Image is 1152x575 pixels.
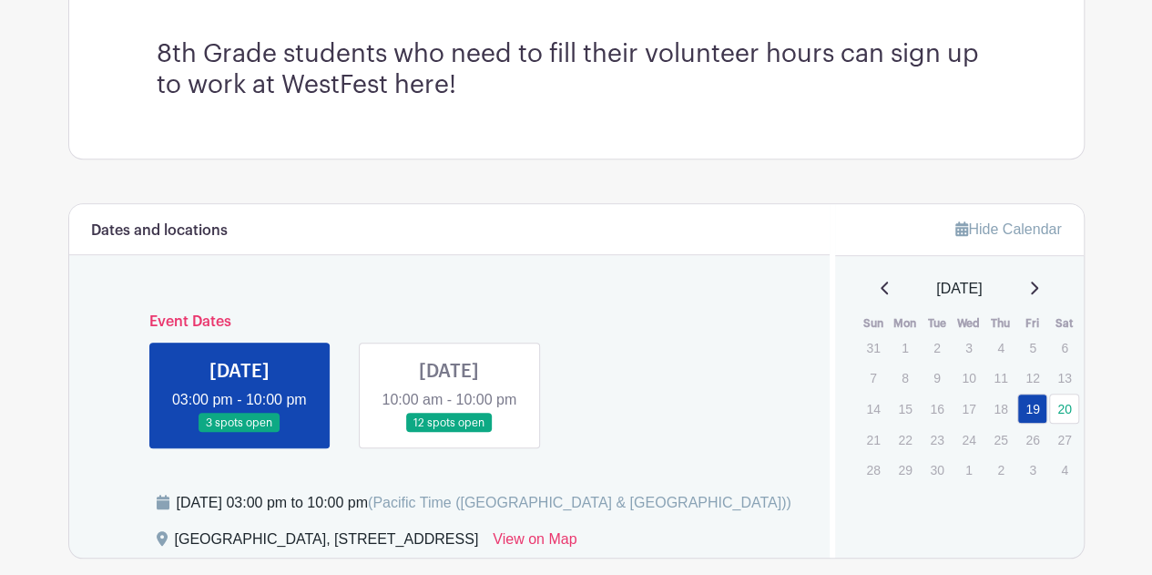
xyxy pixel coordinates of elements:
[890,426,920,454] p: 22
[953,395,984,423] p: 17
[157,39,996,100] h3: 8th Grade students who need to fill their volunteer hours can sign up to work at WestFest here!
[953,456,984,484] p: 1
[858,395,888,423] p: 14
[922,456,952,484] p: 30
[858,334,888,362] p: 31
[1016,314,1048,333] th: Fri
[985,426,1015,454] p: 25
[984,314,1016,333] th: Thu
[953,314,984,333] th: Wed
[91,222,228,240] h6: Dates and locations
[953,334,984,362] p: 3
[1049,364,1079,392] p: 13
[985,456,1015,484] p: 2
[921,314,953,333] th: Tue
[922,426,952,454] p: 23
[857,314,889,333] th: Sun
[175,529,479,558] div: [GEOGRAPHIC_DATA], [STREET_ADDRESS]
[890,395,920,423] p: 15
[858,456,888,484] p: 28
[858,364,888,392] p: 7
[953,426,984,454] p: 24
[955,221,1061,237] a: Hide Calendar
[1017,426,1047,454] p: 26
[1049,334,1079,362] p: 6
[493,529,576,558] a: View on Map
[135,313,765,331] h6: Event Dates
[922,334,952,362] p: 2
[1017,456,1047,484] p: 3
[1017,334,1047,362] p: 5
[1017,394,1047,424] a: 19
[889,314,921,333] th: Mon
[890,364,920,392] p: 8
[890,334,920,362] p: 1
[1049,456,1079,484] p: 4
[1049,426,1079,454] p: 27
[985,395,1015,423] p: 18
[1017,364,1047,392] p: 12
[936,278,982,300] span: [DATE]
[922,364,952,392] p: 9
[858,426,888,454] p: 21
[177,492,791,514] div: [DATE] 03:00 pm to 10:00 pm
[922,395,952,423] p: 16
[985,364,1015,392] p: 11
[1048,314,1080,333] th: Sat
[985,334,1015,362] p: 4
[368,495,791,510] span: (Pacific Time ([GEOGRAPHIC_DATA] & [GEOGRAPHIC_DATA]))
[953,364,984,392] p: 10
[890,456,920,484] p: 29
[1049,394,1079,424] a: 20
